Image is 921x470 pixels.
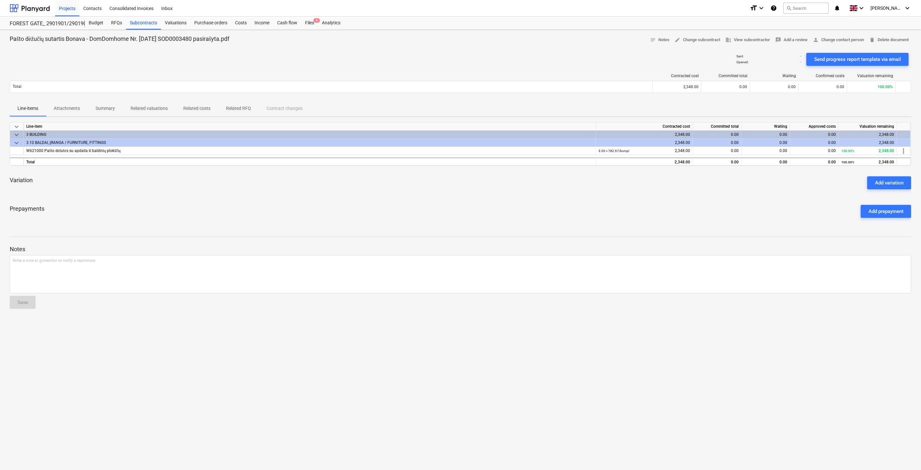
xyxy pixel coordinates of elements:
div: Total [24,158,596,166]
span: Change subcontract [675,36,720,44]
span: notes [650,37,656,43]
div: 0.00 [742,158,790,166]
span: keyboard_arrow_down [13,139,20,147]
div: Add prepayment [869,207,904,216]
div: Waiting [753,74,796,78]
button: Change contact person [810,35,867,45]
div: Approved costs [790,123,839,131]
span: delete [869,37,875,43]
i: notifications [834,4,840,12]
span: more_vert [900,147,907,155]
p: Summary [96,105,115,112]
span: 0.00 [739,85,747,89]
button: Notes [647,35,672,45]
span: keyboard_arrow_down [13,123,20,131]
a: Subcontracts [126,17,161,29]
span: 100.00% [878,85,893,89]
button: Add variation [867,176,911,189]
div: Committed total [704,74,747,78]
span: rate_review [775,37,781,43]
div: Valuation remaining [839,123,897,131]
div: Confirmed costs [801,74,845,78]
div: Waiting [742,123,790,131]
div: 2,348.00 [839,139,897,147]
small: 3.00 × 782.67 / kompl [598,149,629,153]
div: 2,348.00 [598,147,690,155]
div: 2,348.00 [596,139,693,147]
span: 3 [313,18,320,23]
span: 0.00 [788,85,796,89]
div: 2,348.00 [596,158,693,166]
div: 3.10 BALDAI, ĮRANGA / FURNITURE, FITTINGS [26,139,593,147]
div: 2,348.00 [841,147,894,155]
div: Send progress report template via email [814,55,901,64]
i: keyboard_arrow_down [757,4,765,12]
div: Files [301,17,318,29]
button: Add a review [773,35,810,45]
small: 100.00% [841,160,854,164]
span: business [725,37,731,43]
span: 0.00 [828,148,836,153]
iframe: Chat Widget [889,439,921,470]
a: Cash flow [273,17,301,29]
a: Costs [231,17,251,29]
span: View subcontractor [725,36,770,44]
p: Opened : [736,60,748,64]
span: [PERSON_NAME] [870,6,903,11]
div: 0.00 [742,139,790,147]
button: Add prepayment [861,205,911,218]
span: 0.00 [779,148,787,153]
span: Delete document [869,36,909,44]
p: Related costs [183,105,210,112]
div: 2,348.00 [839,131,897,139]
div: 0.00 [693,158,742,166]
p: - [800,54,801,58]
a: Analytics [318,17,344,29]
div: 0.00 [693,131,742,139]
p: Total [13,84,21,89]
a: Income [251,17,273,29]
button: View subcontractor [723,35,773,45]
a: Budget [85,17,107,29]
div: FOREST GATE_ 2901901/2901902/2901903 [10,20,77,27]
a: Valuations [161,17,190,29]
p: Related RFQ [226,105,251,112]
span: person [813,37,819,43]
span: keyboard_arrow_down [13,131,20,139]
div: 3 BUILDING [26,131,593,139]
p: - [800,60,801,64]
a: RFQs [107,17,126,29]
i: keyboard_arrow_down [858,4,865,12]
p: Prepayments [10,205,44,218]
i: Knowledge base [770,4,777,12]
i: keyboard_arrow_down [904,4,911,12]
span: Change contact person [813,36,864,44]
div: 0.00 [790,131,839,139]
button: Change subcontract [672,35,723,45]
span: 0.00 [731,148,739,153]
div: Contracted cost [655,74,699,78]
button: Send progress report template via email [806,53,909,66]
div: Add variation [875,179,904,187]
span: Add a review [775,36,808,44]
div: 0.00 [693,139,742,147]
div: Committed total [693,123,742,131]
span: Notes [650,36,669,44]
div: 0.00 [790,139,839,147]
p: Sent : [736,54,744,58]
div: 0.00 [742,131,790,139]
p: Related valuations [131,105,168,112]
div: W621000 Pašto dėžutės su apdaila iš baldinių plokščių [26,147,593,155]
div: 2,348.00 [596,131,693,139]
div: 2,348.00 [653,82,701,92]
p: Attachments [54,105,80,112]
p: Pašto dėžučių sutartis Bonava - DomDomhome Nr. [DATE] SOD0003480 pasirašyta.pdf [10,35,229,43]
div: Line-item [24,123,596,131]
